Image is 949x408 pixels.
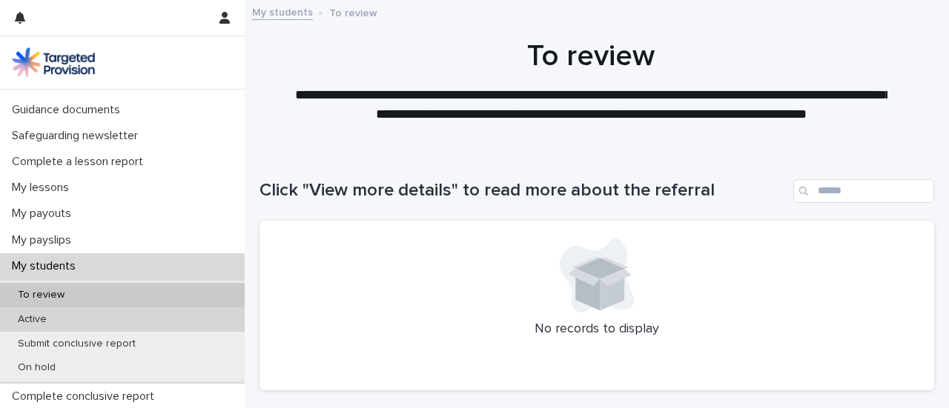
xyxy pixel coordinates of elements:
p: Complete a lesson report [6,155,155,169]
input: Search [793,179,934,203]
p: My payouts [6,207,83,221]
p: Submit conclusive report [6,338,148,350]
p: My payslips [6,233,83,247]
p: No records to display [277,321,916,338]
p: To review [329,4,377,20]
p: Safeguarding newsletter [6,129,150,143]
p: Guidance documents [6,103,132,117]
p: My students [6,259,87,273]
p: To review [6,289,76,301]
img: M5nRWzHhSzIhMunXDL62 [12,47,95,77]
p: My lessons [6,181,81,195]
p: Complete conclusive report [6,389,166,404]
a: My students [252,3,313,20]
p: On hold [6,361,67,374]
h1: Click "View more details" to read more about the referral [259,180,787,201]
h1: To review [259,39,923,74]
p: Active [6,313,59,326]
